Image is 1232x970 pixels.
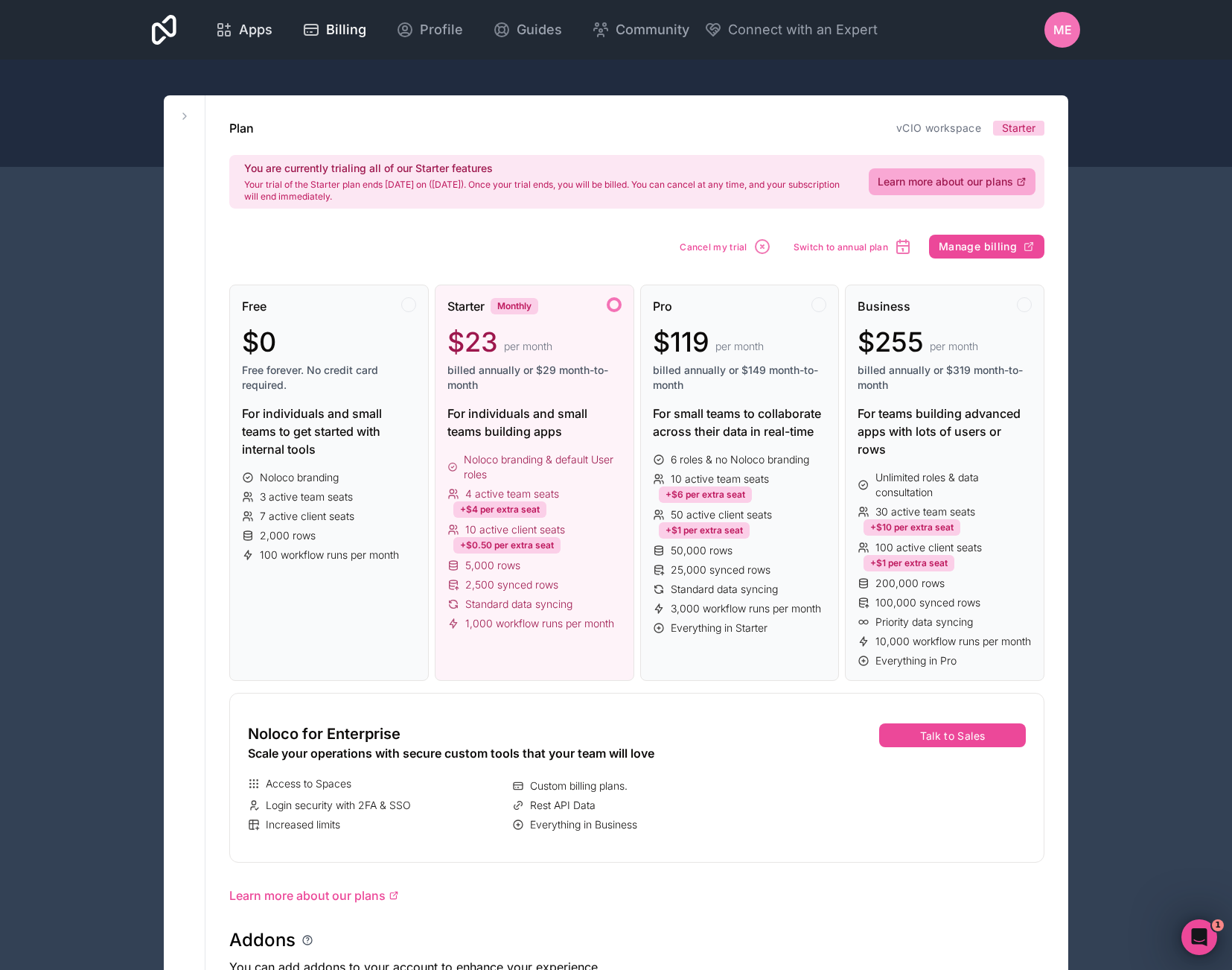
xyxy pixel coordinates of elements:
[1212,919,1224,931] span: 1
[447,405,622,440] div: For individuals and small teams building apps
[653,405,827,440] div: For small teams to collaborate across their data in real-time
[878,174,1013,189] span: Learn more about our plans
[653,297,672,315] span: Pro
[671,472,769,486] span: 10 active team seats
[229,887,386,904] span: Learn more about our plans
[671,507,772,522] span: 50 active client seats
[242,405,416,458] div: For individuals and small teams to get started with internal tools
[929,235,1044,259] button: Manage billing
[464,452,621,482] span: Noloco branding & default User roles
[715,339,764,354] span: per month
[465,577,558,592] span: 2,500 synced rows
[260,470,339,485] span: Noloco branding
[465,616,614,631] span: 1,000 workflow runs per month
[266,776,351,791] span: Access to Spaces
[491,298,538,314] div: Monthly
[728,19,878,40] span: Connect with an Expert
[896,121,981,134] a: vCIO workspace
[290,13,378,46] a: Billing
[504,339,552,354] span: per month
[671,543,733,558] span: 50,000 rows
[788,232,917,261] button: Switch to annual plan
[229,119,254,137] h1: Plan
[858,405,1032,458] div: For teams building advanced apps with lots of users or rows
[875,615,973,630] span: Priority data syncing
[260,489,353,504] span: 3 active team seats
[244,179,851,203] p: Your trial of the Starter plan ends [DATE] on ([DATE]). Once your trial ends, you will be billed....
[229,887,1044,904] a: Learn more about our plans
[260,548,399,562] span: 100 workflow runs per month
[616,19,689,40] span: Community
[864,555,954,571] div: +$1 per extra seat
[266,817,340,832] span: Increased limits
[239,19,272,40] span: Apps
[1002,121,1035,136] span: Starter
[680,241,747,253] span: Cancel my trial
[858,327,924,357] span: $255
[671,562,770,577] span: 25,000 synced rows
[242,327,276,357] span: $0
[875,634,1031,649] span: 10,000 workflow runs per month
[447,363,622,393] span: billed annually or $29 month-to-month
[260,509,354,524] span: 7 active client seats
[266,798,411,813] span: Login security with 2FA & SSO
[875,576,945,591] span: 200,000 rows
[1181,919,1217,955] iframe: Intercom live chat
[671,452,809,467] span: 6 roles & no Noloco branding
[875,470,1032,500] span: Unlimited roles & data consultation
[930,339,978,354] span: per month
[653,363,827,393] span: billed annually or $149 month-to-month
[248,723,400,744] span: Noloco for Enterprise
[671,621,767,635] span: Everything in Starter
[869,168,1035,195] a: Learn more about our plans
[875,595,980,610] span: 100,000 synced rows
[875,653,957,668] span: Everything in Pro
[517,19,562,40] span: Guides
[447,327,498,357] span: $23
[453,501,546,518] div: +$4 per extra seat
[864,519,960,536] div: +$10 per extra seat
[659,522,750,539] div: +$1 per extra seat
[465,558,520,573] span: 5,000 rows
[453,537,561,554] div: +$0.50 per extra seat
[420,19,463,40] span: Profile
[203,13,284,46] a: Apps
[260,528,316,543] span: 2,000 rows
[939,240,1017,253] span: Manage billing
[242,363,416,393] span: Free forever. No credit card required.
[858,363,1032,393] span: billed annually or $319 month-to-month
[326,19,366,40] span: Billing
[671,601,821,616] span: 3,000 workflow runs per month
[447,297,485,315] span: Starter
[465,486,559,501] span: 4 active team seats
[671,582,778,597] span: Standard data syncing
[465,522,565,537] span: 10 active client seats
[481,13,574,46] a: Guides
[244,161,851,176] h2: You are currently trialing all of our Starter features
[248,744,770,762] div: Scale your operations with secure custom tools that your team will love
[384,13,475,46] a: Profile
[1053,21,1072,39] span: ME
[858,297,910,315] span: Business
[530,779,628,793] span: Custom billing plans.
[530,817,637,832] span: Everything in Business
[879,723,1026,747] button: Talk to Sales
[465,597,572,612] span: Standard data syncing
[229,928,296,952] h1: Addons
[674,232,776,261] button: Cancel my trial
[530,798,596,813] span: Rest API Data
[875,504,975,519] span: 30 active team seats
[659,486,752,503] div: +$6 per extra seat
[580,13,701,46] a: Community
[875,540,982,555] span: 100 active client seats
[242,297,266,315] span: Free
[704,19,878,40] button: Connect with an Expert
[653,327,709,357] span: $119
[794,241,888,253] span: Switch to annual plan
